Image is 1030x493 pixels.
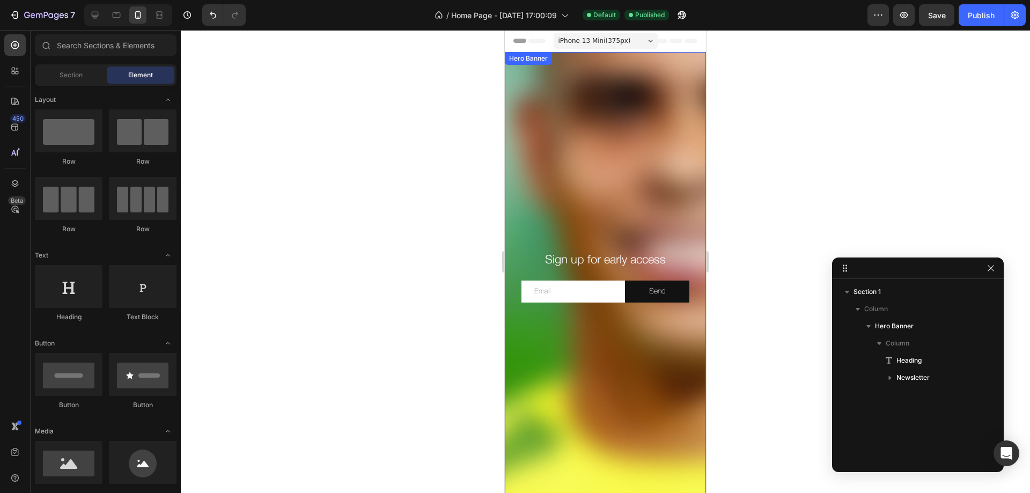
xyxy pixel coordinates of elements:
[35,251,48,260] span: Text
[28,28,118,36] div: Domain: [DOMAIN_NAME]
[854,286,881,297] span: Section 1
[17,28,26,36] img: website_grey.svg
[30,17,53,26] div: v 4.0.25
[17,17,26,26] img: logo_orange.svg
[43,62,52,71] img: tab_domain_overview_orange.svg
[896,372,930,383] span: Newsletter
[928,11,946,20] span: Save
[635,10,665,20] span: Published
[109,157,176,166] div: Row
[159,247,176,264] span: Toggle open
[35,400,102,410] div: Button
[109,224,176,234] div: Row
[446,10,449,21] span: /
[886,338,909,349] span: Column
[4,4,80,26] button: 7
[116,63,185,70] div: Keywords nach Traffic
[35,339,55,348] span: Button
[35,34,176,56] input: Search Sections & Elements
[35,95,56,105] span: Layout
[505,30,706,493] iframe: Design area
[105,62,113,71] img: tab_keywords_by_traffic_grey.svg
[875,321,914,332] span: Hero Banner
[159,423,176,440] span: Toggle open
[896,355,922,366] span: Heading
[864,304,888,314] span: Column
[959,4,1004,26] button: Publish
[35,224,102,234] div: Row
[70,9,75,21] p: 7
[593,10,616,20] span: Default
[128,70,153,80] span: Element
[451,10,557,21] span: Home Page - [DATE] 17:00:09
[202,4,246,26] div: Undo/Redo
[994,440,1019,466] div: Open Intercom Messenger
[109,312,176,322] div: Text Block
[35,426,54,436] span: Media
[109,400,176,410] div: Button
[159,335,176,352] span: Toggle open
[35,312,102,322] div: Heading
[10,114,26,123] div: 450
[919,4,954,26] button: Save
[55,63,79,70] div: Domain
[8,196,26,205] div: Beta
[968,10,995,21] div: Publish
[35,157,102,166] div: Row
[159,91,176,108] span: Toggle open
[60,70,83,80] span: Section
